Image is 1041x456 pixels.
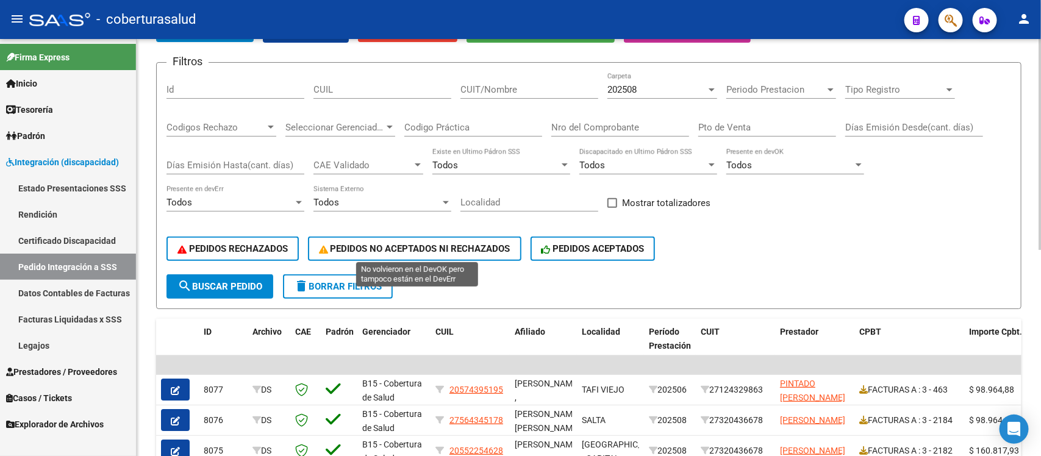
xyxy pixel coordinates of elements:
[726,84,825,95] span: Periodo Prestacion
[166,237,299,261] button: PEDIDOS RECHAZADOS
[204,413,243,427] div: 8076
[6,365,117,379] span: Prestadores / Proveedores
[780,415,845,425] span: [PERSON_NAME]
[579,160,605,171] span: Todos
[283,274,393,299] button: Borrar Filtros
[326,327,354,337] span: Padrón
[252,327,282,337] span: Archivo
[6,129,45,143] span: Padrón
[321,319,357,372] datatable-header-cell: Padrón
[515,327,545,337] span: Afiliado
[431,319,510,372] datatable-header-cell: CUIL
[701,383,770,397] div: 27124329863
[294,279,309,293] mat-icon: delete
[649,413,691,427] div: 202508
[295,327,311,337] span: CAE
[166,274,273,299] button: Buscar Pedido
[308,237,521,261] button: PEDIDOS NO ACEPTADOS NI RECHAZADOS
[780,379,845,402] span: PINTADO [PERSON_NAME]
[252,383,285,397] div: DS
[6,155,119,169] span: Integración (discapacidad)
[6,418,104,431] span: Explorador de Archivos
[859,383,959,397] div: FACTURAS A : 3 - 463
[313,160,412,171] span: CAE Validado
[969,327,1022,337] span: Importe Cpbt.
[290,319,321,372] datatable-header-cell: CAE
[432,160,458,171] span: Todos
[449,385,503,394] span: 20574395195
[726,160,752,171] span: Todos
[362,327,410,337] span: Gerenciador
[854,319,964,372] datatable-header-cell: CPBT
[6,391,72,405] span: Casos / Tickets
[294,281,382,292] span: Borrar Filtros
[449,446,503,455] span: 20552254628
[313,197,339,208] span: Todos
[515,379,580,402] span: [PERSON_NAME] ,
[969,415,1014,425] span: $ 98.964,88
[644,319,696,372] datatable-header-cell: Período Prestación
[531,237,656,261] button: PEDIDOS ACEPTADOS
[582,385,624,394] span: TAFI VIEJO
[964,319,1031,372] datatable-header-cell: Importe Cpbt.
[96,6,196,33] span: - coberturasalud
[166,53,209,70] h3: Filtros
[177,279,192,293] mat-icon: search
[10,12,24,26] mat-icon: menu
[582,415,606,425] span: SALTA
[319,243,510,254] span: PEDIDOS NO ACEPTADOS NI RECHAZADOS
[357,319,431,372] datatable-header-cell: Gerenciador
[177,243,288,254] span: PEDIDOS RECHAZADOS
[435,327,454,337] span: CUIL
[577,319,644,372] datatable-header-cell: Localidad
[166,197,192,208] span: Todos
[780,327,818,337] span: Prestador
[362,379,422,402] span: B15 - Cobertura de Salud
[199,319,248,372] datatable-header-cell: ID
[449,415,503,425] span: 27564345178
[649,383,691,397] div: 202506
[6,51,70,64] span: Firma Express
[1000,415,1029,444] div: Open Intercom Messenger
[204,383,243,397] div: 8077
[780,446,845,455] span: [PERSON_NAME]
[701,413,770,427] div: 27320436678
[510,319,577,372] datatable-header-cell: Afiliado
[859,327,881,337] span: CPBT
[252,413,285,427] div: DS
[775,319,854,372] datatable-header-cell: Prestador
[248,319,290,372] datatable-header-cell: Archivo
[701,327,720,337] span: CUIT
[1017,12,1031,26] mat-icon: person
[285,122,384,133] span: Seleccionar Gerenciador
[845,84,944,95] span: Tipo Registro
[969,385,1014,394] span: $ 98.964,88
[515,409,580,447] span: [PERSON_NAME] [PERSON_NAME] ,
[362,409,422,433] span: B15 - Cobertura de Salud
[177,281,262,292] span: Buscar Pedido
[204,327,212,337] span: ID
[859,413,959,427] div: FACTURAS A : 3 - 2184
[542,243,645,254] span: PEDIDOS ACEPTADOS
[969,446,1019,455] span: $ 160.817,93
[6,77,37,90] span: Inicio
[622,196,710,210] span: Mostrar totalizadores
[649,327,691,351] span: Período Prestación
[582,327,620,337] span: Localidad
[607,84,637,95] span: 202508
[696,319,775,372] datatable-header-cell: CUIT
[166,122,265,133] span: Codigos Rechazo
[6,103,53,116] span: Tesorería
